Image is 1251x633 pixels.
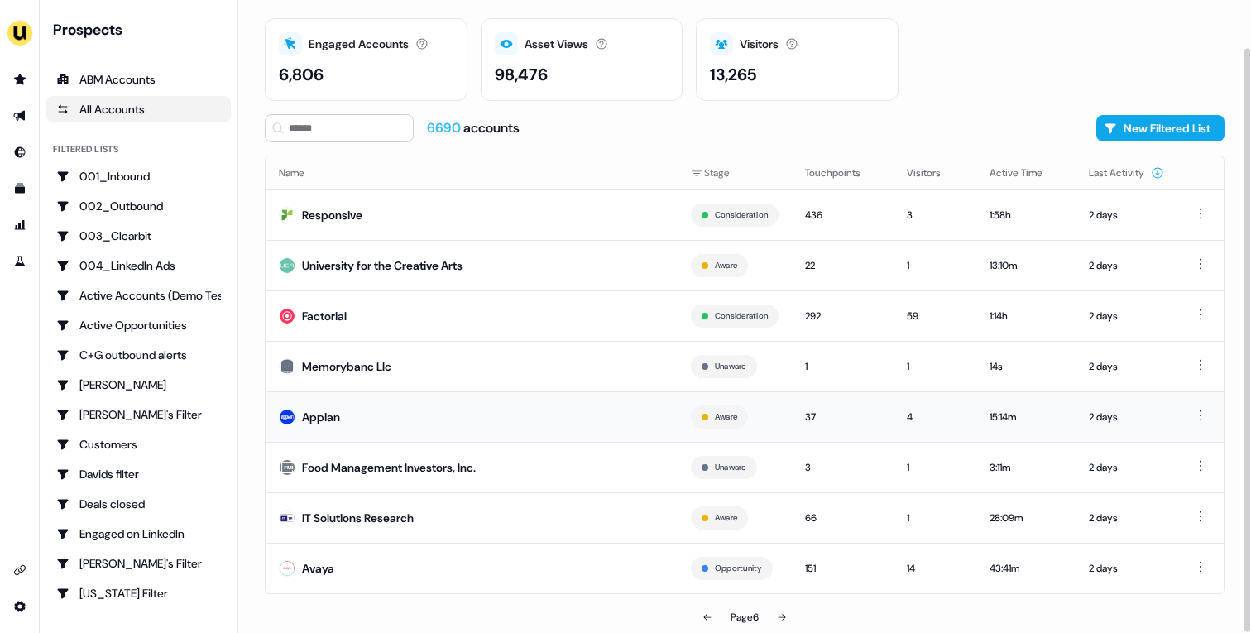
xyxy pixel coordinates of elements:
[805,257,880,274] div: 22
[740,36,779,53] div: Visitors
[46,282,231,309] a: Go to Active Accounts (Demo Test)
[427,119,520,137] div: accounts
[1089,358,1164,375] div: 2 days
[46,580,231,607] a: Go to Georgia Filter
[427,119,463,137] span: 6690
[46,96,231,122] a: All accounts
[302,358,391,375] div: Memorybanc Llc
[302,510,414,526] div: IT Solutions Research
[805,459,880,476] div: 3
[46,372,231,398] a: Go to Charlotte Stone
[56,317,221,333] div: Active Opportunities
[715,561,762,576] button: Opportunity
[302,560,334,577] div: Avaya
[46,491,231,517] a: Go to Deals closed
[56,585,221,602] div: [US_STATE] Filter
[56,525,221,542] div: Engaged on LinkedIn
[46,312,231,338] a: Go to Active Opportunities
[56,228,221,244] div: 003_Clearbit
[46,520,231,547] a: Go to Engaged on LinkedIn
[990,409,1062,425] div: 15:14m
[907,560,963,577] div: 14
[302,207,362,223] div: Responsive
[56,101,221,117] div: All Accounts
[7,66,33,93] a: Go to prospects
[56,496,221,512] div: Deals closed
[907,409,963,425] div: 4
[715,258,737,273] button: Aware
[46,550,231,577] a: Go to Geneviève's Filter
[302,409,340,425] div: Appian
[309,36,409,53] div: Engaged Accounts
[46,223,231,249] a: Go to 003_Clearbit
[56,376,221,393] div: [PERSON_NAME]
[46,193,231,219] a: Go to 002_Outbound
[715,511,737,525] button: Aware
[7,175,33,202] a: Go to templates
[1089,207,1164,223] div: 2 days
[46,163,231,189] a: Go to 001_Inbound
[805,358,880,375] div: 1
[907,158,961,188] button: Visitors
[53,20,231,40] div: Prospects
[302,459,476,476] div: Food Management Investors, Inc.
[1089,308,1164,324] div: 2 days
[46,252,231,279] a: Go to 004_LinkedIn Ads
[56,466,221,482] div: Davids filter
[56,406,221,423] div: [PERSON_NAME]'s Filter
[46,66,231,93] a: ABM Accounts
[907,510,963,526] div: 1
[56,71,221,88] div: ABM Accounts
[990,560,1062,577] div: 43:41m
[715,410,737,424] button: Aware
[46,461,231,487] a: Go to Davids filter
[990,358,1062,375] div: 14s
[990,510,1062,526] div: 28:09m
[907,358,963,375] div: 1
[715,460,746,475] button: Unaware
[46,401,231,428] a: Go to Charlotte's Filter
[710,62,756,87] div: 13,265
[1089,257,1164,274] div: 2 days
[7,248,33,275] a: Go to experiments
[7,139,33,165] a: Go to Inbound
[266,156,678,189] th: Name
[805,308,880,324] div: 292
[56,287,221,304] div: Active Accounts (Demo Test)
[805,409,880,425] div: 37
[302,308,347,324] div: Factorial
[56,347,221,363] div: C+G outbound alerts
[1089,409,1164,425] div: 2 days
[715,359,746,374] button: Unaware
[691,165,779,181] div: Stage
[805,207,880,223] div: 436
[56,555,221,572] div: [PERSON_NAME]'s Filter
[907,459,963,476] div: 1
[56,257,221,274] div: 004_LinkedIn Ads
[1089,510,1164,526] div: 2 days
[53,142,118,156] div: Filtered lists
[907,257,963,274] div: 1
[7,593,33,620] a: Go to integrations
[990,308,1062,324] div: 1:14h
[805,560,880,577] div: 151
[990,257,1062,274] div: 13:10m
[805,158,880,188] button: Touchpoints
[805,510,880,526] div: 66
[7,557,33,583] a: Go to integrations
[715,208,768,223] button: Consideration
[1089,459,1164,476] div: 2 days
[46,342,231,368] a: Go to C+G outbound alerts
[279,62,324,87] div: 6,806
[907,308,963,324] div: 59
[56,436,221,453] div: Customers
[7,103,33,129] a: Go to outbound experience
[990,459,1062,476] div: 3:11m
[7,212,33,238] a: Go to attribution
[1096,115,1225,141] button: New Filtered List
[907,207,963,223] div: 3
[302,257,463,274] div: University for the Creative Arts
[990,207,1062,223] div: 1:58h
[1089,560,1164,577] div: 2 days
[495,62,548,87] div: 98,476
